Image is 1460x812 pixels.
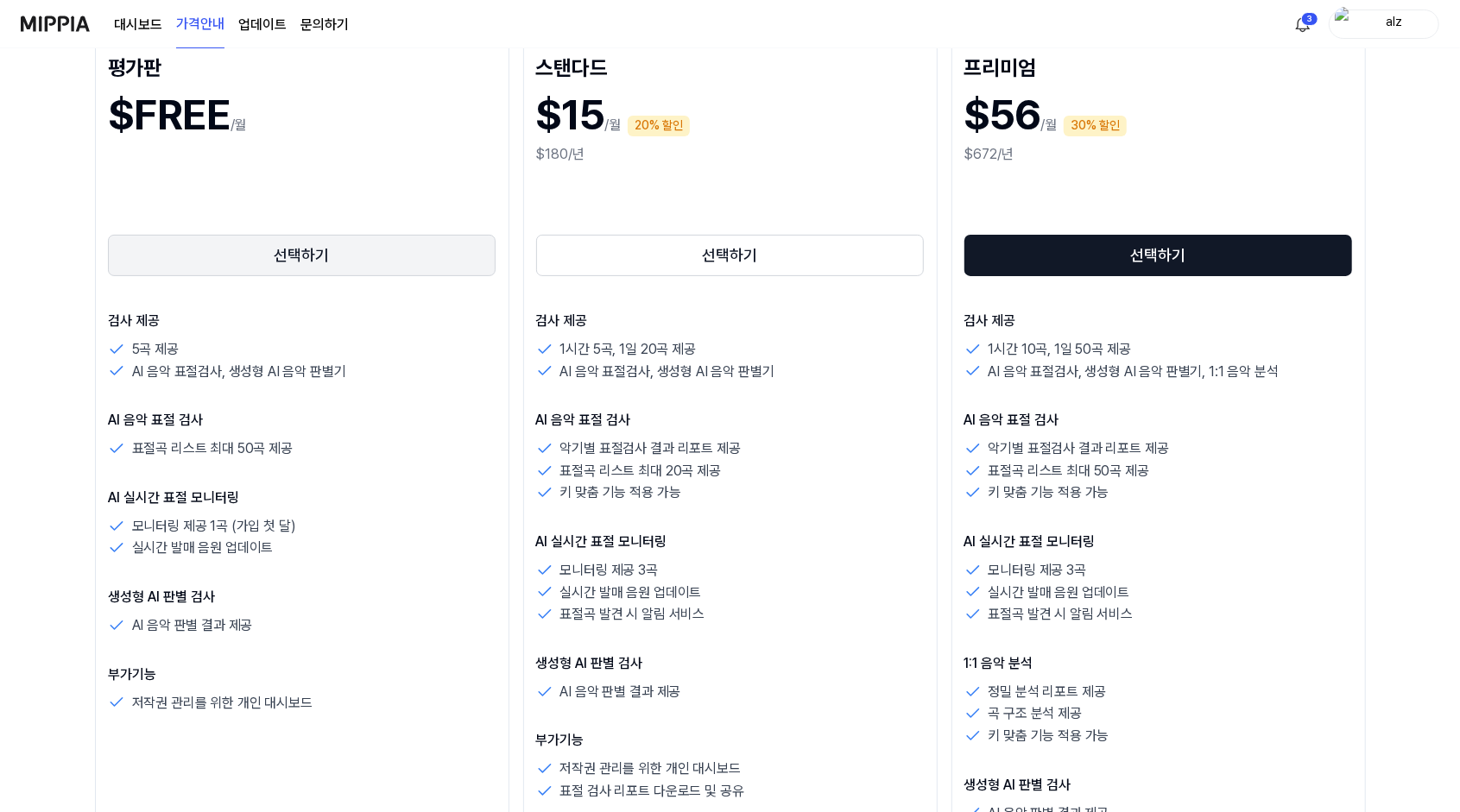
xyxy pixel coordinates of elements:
p: AI 음악 표절 검사 [536,410,925,431]
p: AI 음악 표절 검사 [108,410,496,431]
p: 검사 제공 [108,311,496,331]
div: 3 [1301,12,1318,26]
button: 선택하기 [964,235,1353,276]
p: 1시간 10곡, 1일 50곡 제공 [989,338,1131,361]
div: $672/년 [964,144,1353,165]
p: 키 맞춤 기능 적용 가능 [560,482,681,504]
p: 1시간 5곡, 1일 20곡 제공 [560,338,696,361]
p: 표절곡 리스트 최대 50곡 제공 [989,460,1149,482]
p: 모니터링 제공 3곡 [989,559,1086,582]
p: 악기별 표절검사 결과 리포트 제공 [989,437,1169,460]
p: /월 [605,115,622,135]
p: 악기별 표절검사 결과 리포트 제공 [560,437,741,460]
p: 5곡 제공 [132,338,179,361]
p: 저작권 관리를 위한 개인 대시보드 [560,758,741,780]
div: alz [1361,14,1428,33]
p: AI 음악 표절검사, 생성형 AI 음악 판별기 [132,361,346,383]
p: 저작권 관리를 위한 개인 대시보드 [132,692,313,714]
p: AI 실시간 표절 모니터링 [108,488,496,508]
img: profile [1335,7,1356,41]
a: 업데이트 [238,15,287,35]
p: 생성형 AI 판별 검사 [536,653,925,674]
p: 곡 구조 분석 제공 [989,702,1082,725]
p: 표절곡 리스트 최대 20곡 제공 [560,460,721,482]
p: 키 맞춤 기능 적용 가능 [989,482,1109,504]
h1: $FREE [108,86,231,144]
p: 표절 검사 리포트 다운로드 및 공유 [560,780,744,803]
p: 1:1 음악 분석 [964,653,1353,674]
button: 선택하기 [536,235,925,276]
p: AI 음악 판별 결과 제공 [132,614,253,637]
div: $180/년 [536,144,925,165]
a: 대시보드 [114,15,162,35]
p: 실시간 발매 음원 업데이트 [132,537,274,559]
p: AI 실시간 표절 모니터링 [536,532,925,552]
h1: $15 [536,86,605,144]
p: 표절곡 리스트 최대 50곡 제공 [132,437,293,460]
p: 검사 제공 [964,311,1353,331]
p: 검사 제공 [536,311,925,331]
img: 알림 [1293,14,1313,35]
p: AI 음악 판별 결과 제공 [560,681,681,703]
p: AI 실시간 표절 모니터링 [964,532,1353,552]
p: 정밀 분석 리포트 제공 [989,681,1106,703]
button: 알림3 [1289,10,1317,38]
p: 실시간 발매 음원 업데이트 [560,582,702,604]
a: 가격안내 [176,1,224,48]
div: 30% 할인 [1064,116,1127,136]
button: profilealz [1329,9,1439,39]
p: 모니터링 제공 3곡 [560,559,658,582]
h1: $56 [964,86,1041,144]
p: 부가기능 [108,664,496,685]
p: 모니터링 제공 1곡 (가입 첫 달) [132,515,296,538]
p: 부가기능 [536,730,925,751]
a: 선택하기 [964,231,1353,280]
p: 표절곡 발견 시 알림 서비스 [560,603,705,626]
p: 생성형 AI 판별 검사 [964,775,1353,796]
a: 문의하기 [300,15,349,35]
p: /월 [231,115,247,135]
p: 생성형 AI 판별 검사 [108,587,496,607]
p: 표절곡 발견 시 알림 서비스 [989,603,1134,626]
p: 실시간 발매 음원 업데이트 [989,582,1130,604]
div: 20% 할인 [628,116,690,136]
p: 키 맞춤 기능 적용 가능 [989,725,1109,747]
a: 선택하기 [536,231,925,280]
div: 평가판 [108,52,496,79]
div: 스탠다드 [536,52,925,79]
p: AI 음악 표절 검사 [964,410,1353,431]
a: 선택하기 [108,231,496,280]
button: 선택하기 [108,235,496,276]
div: 프리미엄 [964,52,1353,79]
p: AI 음악 표절검사, 생성형 AI 음악 판별기 [560,361,774,383]
p: /월 [1041,115,1058,135]
p: AI 음악 표절검사, 생성형 AI 음악 판별기, 1:1 음악 분석 [989,361,1279,383]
